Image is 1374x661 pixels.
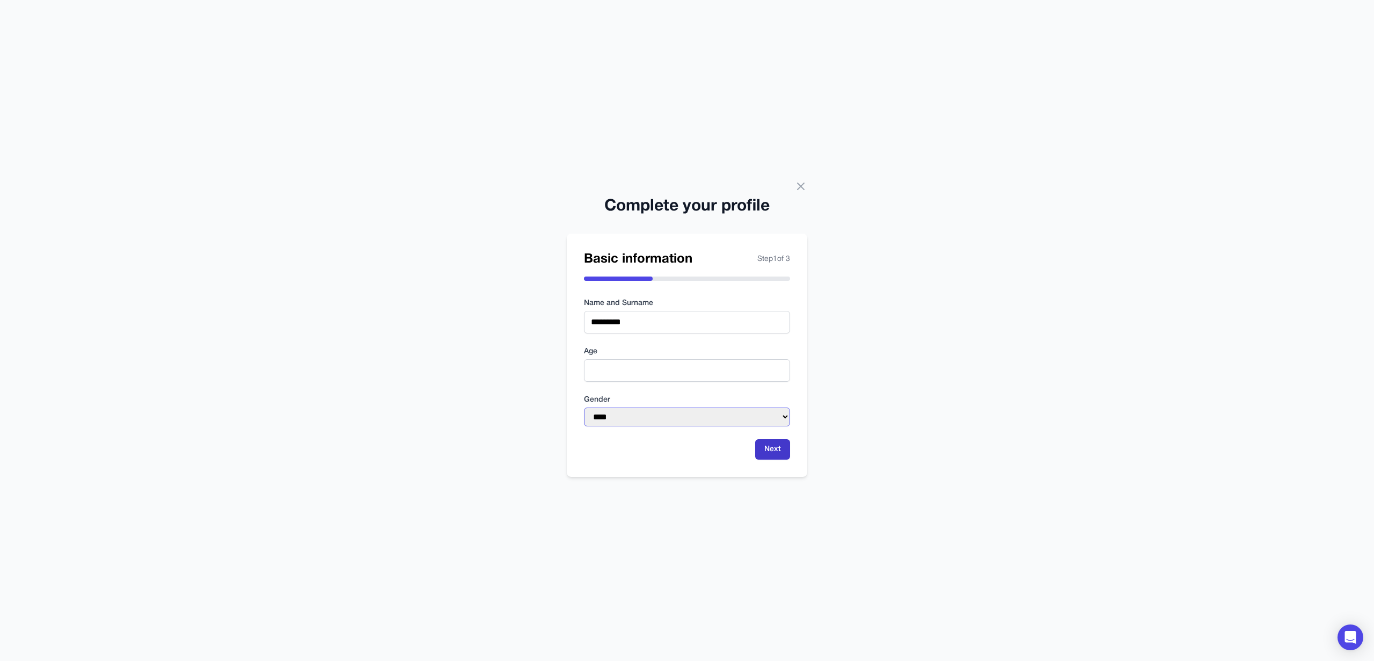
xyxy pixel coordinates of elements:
[755,439,790,460] button: Next
[757,254,790,265] span: Step 1 of 3
[584,346,790,357] label: Age
[584,298,790,309] label: Name and Surname
[1338,624,1363,650] div: Open Intercom Messenger
[584,251,692,268] h2: Basic information
[567,197,807,216] h2: Complete your profile
[584,395,790,405] label: Gender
